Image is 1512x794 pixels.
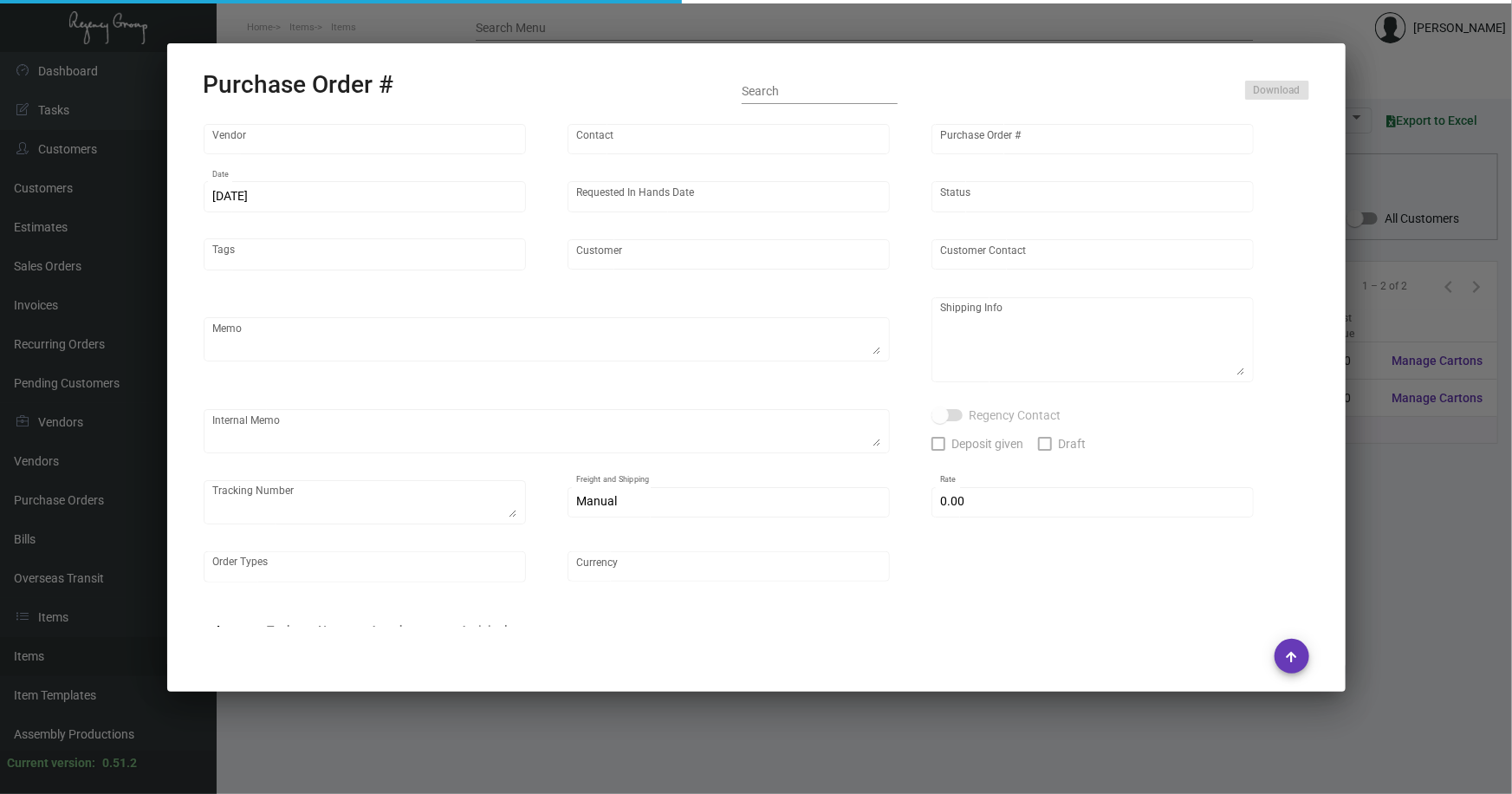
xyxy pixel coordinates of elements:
[267,622,299,640] div: Tasks
[1254,83,1301,98] span: Download
[576,494,617,508] span: Manual
[1245,81,1309,100] button: Download
[102,754,137,772] div: 0.51.2
[970,405,1061,426] span: Regency Contact
[217,622,248,640] div: Items
[318,622,351,640] div: Notes
[952,433,1024,454] span: Deposit given
[370,622,441,640] div: Attachments
[7,754,95,772] div: Current version:
[204,70,394,100] h2: Purchase Order #
[460,622,528,640] div: Activity logs
[1059,433,1087,454] span: Draft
